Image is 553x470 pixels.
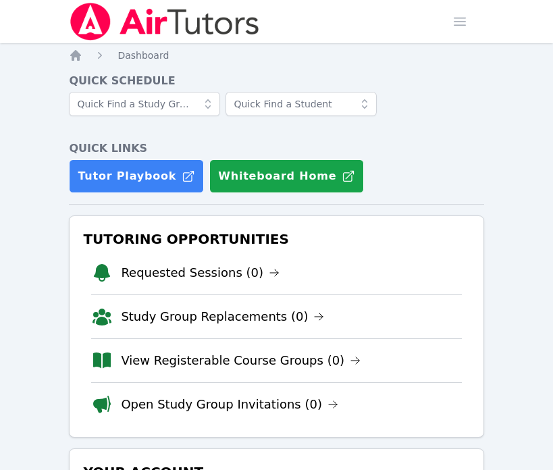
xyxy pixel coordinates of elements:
h3: Tutoring Opportunities [80,227,472,251]
input: Quick Find a Study Group [69,92,220,116]
h4: Quick Schedule [69,73,483,89]
a: View Registerable Course Groups (0) [121,351,361,370]
a: Tutor Playbook [69,159,204,193]
img: Air Tutors [69,3,260,41]
span: Dashboard [117,50,169,61]
a: Open Study Group Invitations (0) [121,395,338,414]
button: Whiteboard Home [209,159,364,193]
nav: Breadcrumb [69,49,483,62]
h4: Quick Links [69,140,483,157]
input: Quick Find a Student [226,92,377,116]
a: Requested Sessions (0) [121,263,280,282]
a: Dashboard [117,49,169,62]
a: Study Group Replacements (0) [121,307,324,326]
